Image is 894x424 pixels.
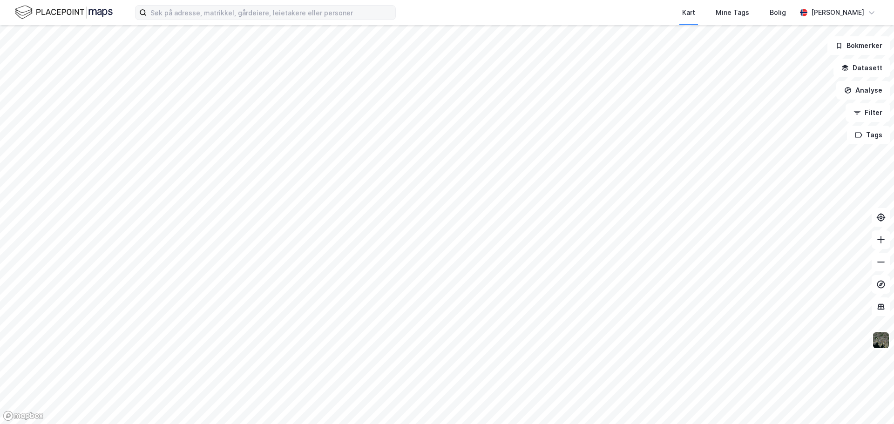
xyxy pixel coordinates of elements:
a: Mapbox homepage [3,411,44,421]
button: Tags [847,126,890,144]
div: Kart [682,7,695,18]
img: logo.f888ab2527a4732fd821a326f86c7f29.svg [15,4,113,20]
div: Bolig [770,7,786,18]
input: Søk på adresse, matrikkel, gårdeiere, leietakere eller personer [147,6,395,20]
iframe: Chat Widget [847,379,894,424]
img: 9k= [872,331,890,349]
button: Filter [846,103,890,122]
div: [PERSON_NAME] [811,7,864,18]
button: Bokmerker [827,36,890,55]
button: Datasett [833,59,890,77]
button: Analyse [836,81,890,100]
div: Mine Tags [716,7,749,18]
